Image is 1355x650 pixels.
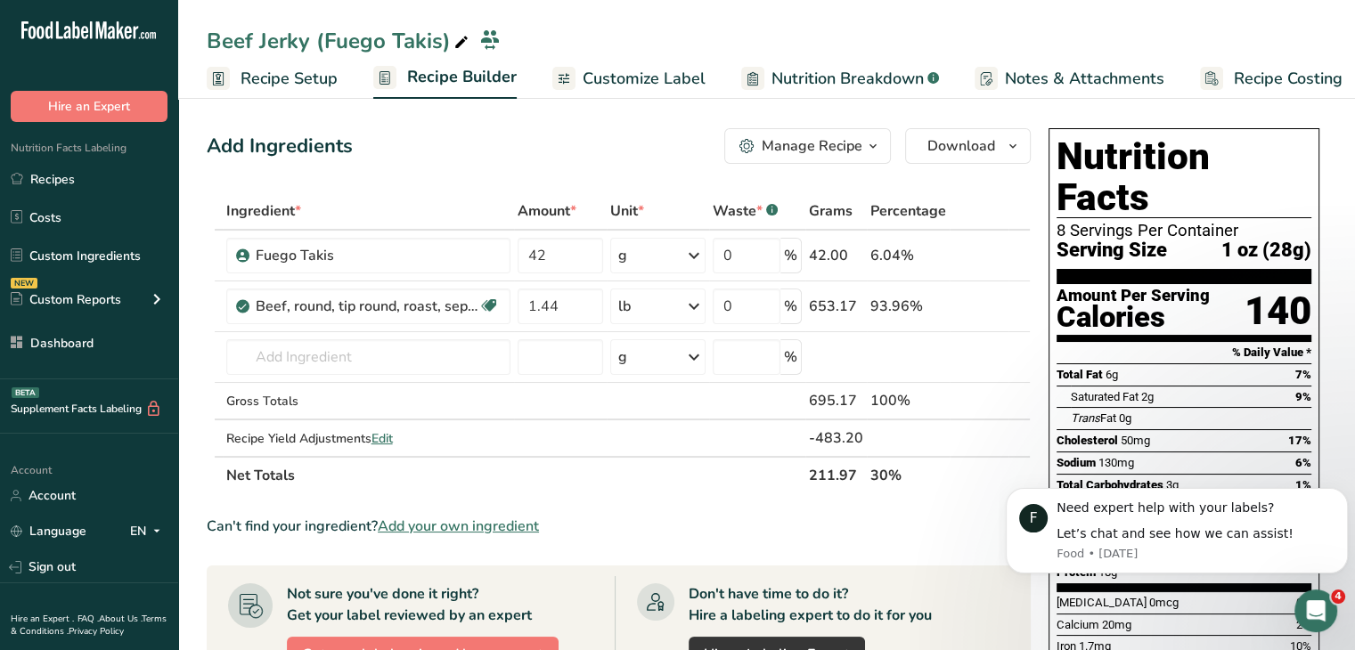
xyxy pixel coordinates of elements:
div: 653.17 [809,296,863,317]
a: Recipe Costing [1200,59,1343,99]
div: lb [618,296,631,317]
div: NEW [11,278,37,288]
div: Not sure you've done it right? Get your label reviewed by an expert [287,583,532,626]
span: Calcium [1057,618,1099,631]
div: 6.04% [870,245,946,266]
span: Unit [610,200,644,222]
a: Privacy Policy [69,625,124,638]
span: Recipe Setup [241,67,338,91]
iframe: Intercom notifications message [999,461,1355,602]
div: Add Ingredients [207,132,353,161]
div: Waste [713,200,778,222]
span: 0mcg [1149,596,1179,609]
div: Fuego Takis [256,245,478,266]
span: Customize Label [583,67,706,91]
span: 130mg [1098,456,1134,469]
div: Amount Per Serving [1057,288,1210,305]
span: Serving Size [1057,240,1167,262]
a: Nutrition Breakdown [741,59,939,99]
div: g [618,245,627,266]
div: 140 [1245,288,1311,335]
iframe: Intercom live chat [1294,589,1337,632]
a: Language [11,516,86,547]
a: About Us . [99,613,142,625]
button: Manage Recipe [724,128,891,164]
span: Saturated Fat [1071,390,1139,403]
span: 9% [1295,390,1311,403]
span: 0g [1119,411,1131,425]
button: Hire an Expert [11,91,167,122]
div: EN [130,521,167,542]
input: Add Ingredient [226,339,510,375]
span: Percentage [870,200,946,222]
th: 211.97 [805,456,867,493]
div: Recipe Yield Adjustments [226,429,510,448]
a: FAQ . [78,613,99,625]
span: Recipe Builder [407,65,517,89]
th: Net Totals [223,456,805,493]
span: 7% [1295,368,1311,381]
div: 8 Servings Per Container [1057,222,1311,240]
a: Recipe Setup [207,59,338,99]
a: Hire an Expert . [11,613,74,625]
div: -483.20 [809,427,863,449]
a: Notes & Attachments [975,59,1164,99]
span: 17% [1288,434,1311,447]
div: Can't find your ingredient? [207,516,1031,537]
button: Download [905,128,1031,164]
span: 6% [1295,456,1311,469]
span: 20mg [1102,618,1131,631]
div: Calories [1057,305,1210,330]
span: 6g [1106,368,1118,381]
span: Amount [518,200,576,222]
div: 100% [870,390,946,411]
span: Cholesterol [1057,434,1118,447]
div: Manage Recipe [762,135,862,157]
span: 1 oz (28g) [1221,240,1311,262]
div: Beef, round, tip round, roast, separable lean only, trimmed to 0" fat, choice, raw [256,296,478,317]
span: 4 [1331,589,1345,604]
i: Trans [1071,411,1100,425]
span: Sodium [1057,456,1096,469]
section: % Daily Value * [1057,342,1311,363]
span: Notes & Attachments [1005,67,1164,91]
div: Gross Totals [226,392,510,410]
span: 50mg [1121,434,1150,447]
a: Recipe Builder [373,57,517,100]
th: 30% [867,456,950,493]
span: Total Fat [1057,368,1103,381]
div: 695.17 [809,390,863,411]
span: Add your own ingredient [378,516,539,537]
span: Download [927,135,995,157]
span: Ingredient [226,200,301,222]
span: Recipe Costing [1234,67,1343,91]
div: g [618,346,627,368]
span: Grams [809,200,853,222]
div: Custom Reports [11,290,121,309]
div: Don't have time to do it? Hire a labeling expert to do it for you [689,583,932,626]
a: Terms & Conditions . [11,613,167,638]
div: 42.00 [809,245,863,266]
span: Nutrition Breakdown [771,67,924,91]
span: Fat [1071,411,1116,425]
span: Edit [371,430,393,447]
h1: Nutrition Facts [1057,136,1311,218]
span: 2g [1141,390,1154,403]
span: [MEDICAL_DATA] [1057,596,1147,609]
div: Beef Jerky (Fuego Takis) [207,25,472,57]
div: BETA [12,387,39,398]
div: 93.96% [870,296,946,317]
a: Customize Label [552,59,706,99]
